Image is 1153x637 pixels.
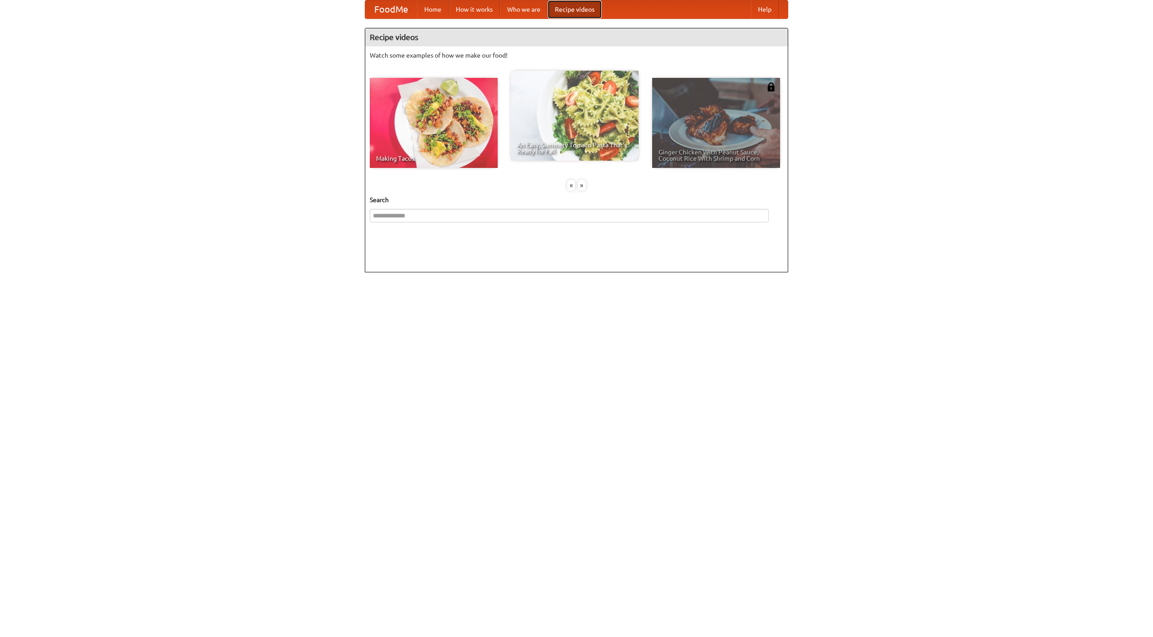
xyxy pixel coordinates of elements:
img: 483408.png [767,82,776,91]
a: Who we are [500,0,548,18]
h4: Recipe videos [365,28,788,46]
a: Help [751,0,779,18]
a: An Easy, Summery Tomato Pasta That's Ready for Fall [511,71,639,161]
span: An Easy, Summery Tomato Pasta That's Ready for Fall [517,142,632,154]
span: Making Tacos [376,155,491,162]
a: How it works [449,0,500,18]
a: Making Tacos [370,78,498,168]
div: » [578,180,586,191]
h5: Search [370,195,783,204]
div: « [567,180,575,191]
a: Home [417,0,449,18]
a: FoodMe [365,0,417,18]
p: Watch some examples of how we make our food! [370,51,783,60]
a: Recipe videos [548,0,602,18]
